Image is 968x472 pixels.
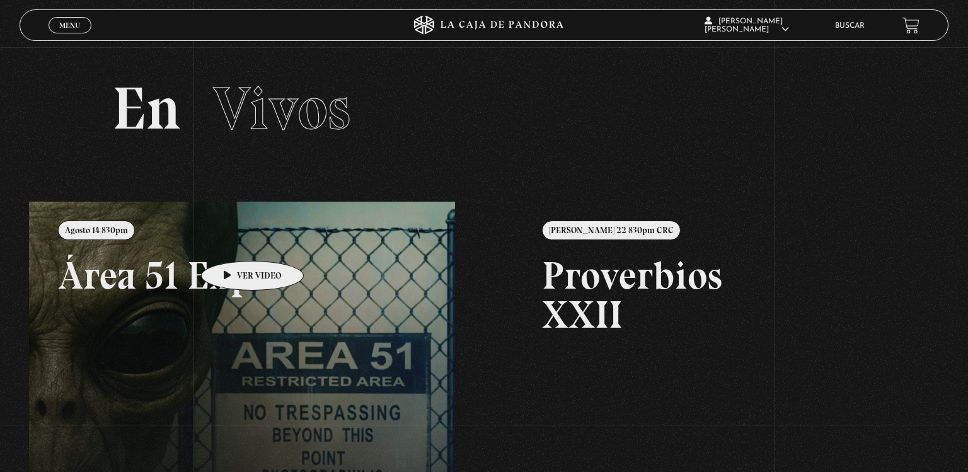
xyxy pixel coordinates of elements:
[902,16,919,33] a: View your shopping cart
[213,72,350,144] span: Vivos
[112,79,856,139] h2: En
[835,22,865,30] a: Buscar
[705,18,789,33] span: [PERSON_NAME] [PERSON_NAME]
[59,21,80,29] span: Menu
[55,32,85,41] span: Cerrar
